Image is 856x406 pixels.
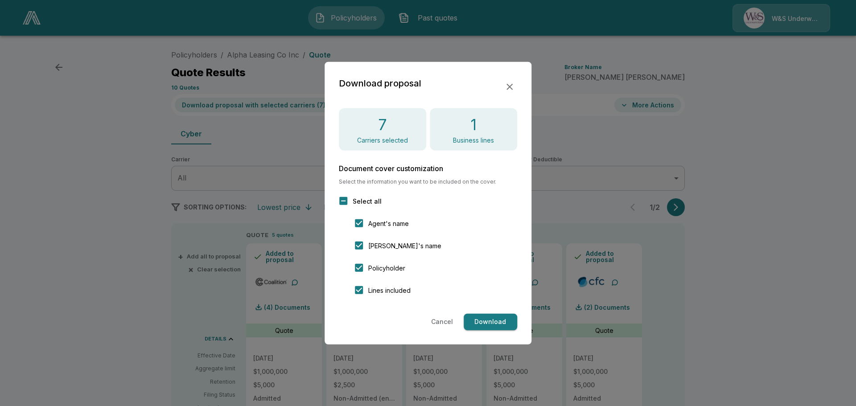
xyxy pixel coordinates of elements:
p: Carriers selected [357,137,408,144]
span: [PERSON_NAME]'s name [368,241,441,250]
span: Select the information you want to be included on the cover. [339,179,517,185]
span: Select all [353,197,382,206]
h4: 1 [470,115,477,134]
h2: Download proposal [339,76,421,90]
span: Lines included [368,286,411,295]
span: Agent's name [368,219,409,228]
button: Download [464,314,517,330]
p: Business lines [453,137,494,144]
span: Policyholder [368,263,405,273]
h6: Document cover customization [339,165,517,172]
button: Cancel [428,314,457,330]
h4: 7 [378,115,387,134]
